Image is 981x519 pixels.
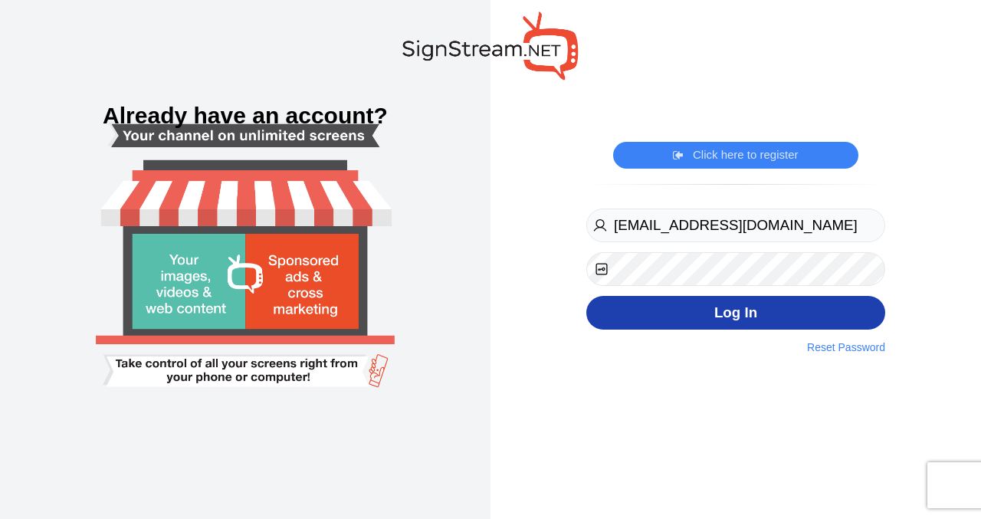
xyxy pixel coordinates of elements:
[904,445,981,519] iframe: Chat Widget
[586,296,885,330] button: Log In
[402,11,579,80] img: SignStream.NET
[15,104,475,127] h3: Already have an account?
[586,209,885,243] input: Username
[61,54,429,465] img: Smart tv login
[673,147,798,163] a: Click here to register
[807,340,885,356] a: Reset Password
